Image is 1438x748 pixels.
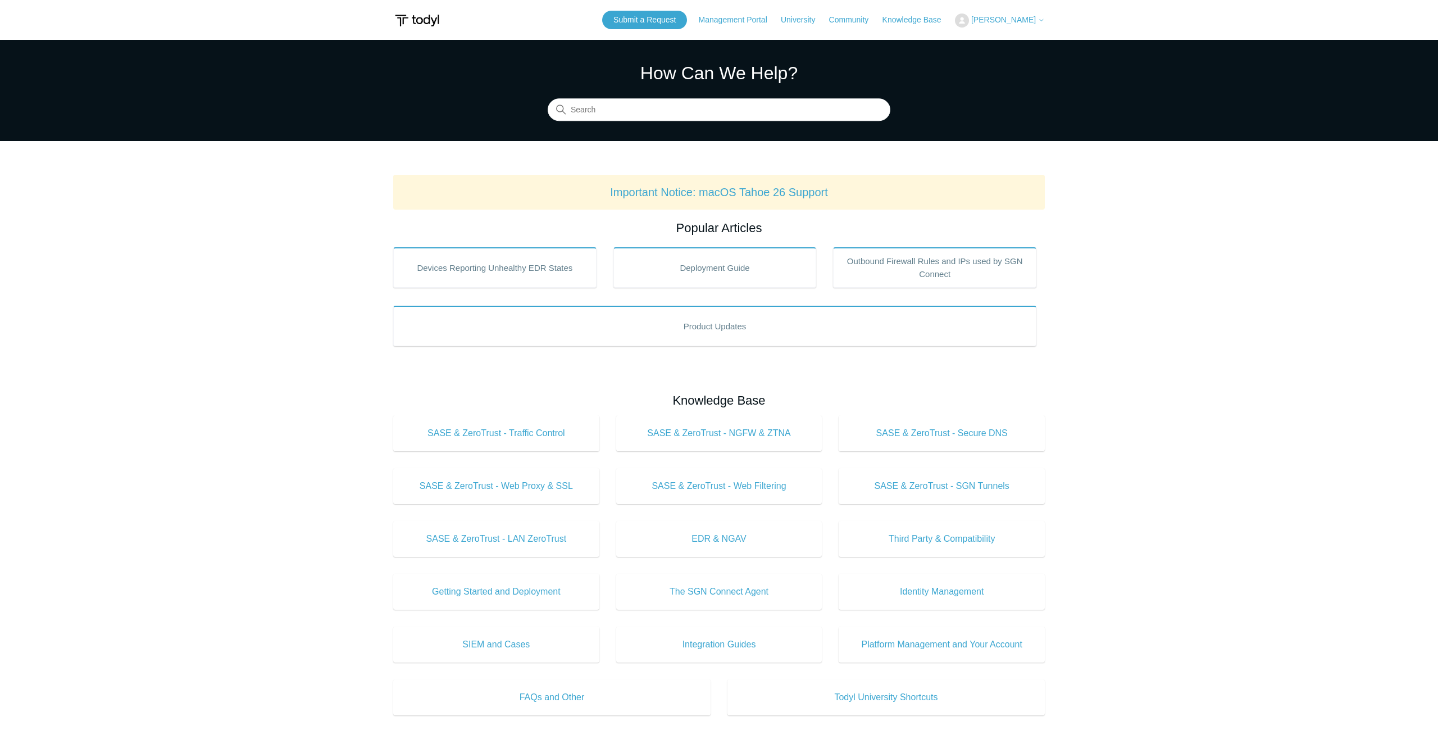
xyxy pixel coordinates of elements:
[393,415,599,451] a: SASE & ZeroTrust - Traffic Control
[839,468,1045,504] a: SASE & ZeroTrust - SGN Tunnels
[855,427,1028,440] span: SASE & ZeroTrust - Secure DNS
[781,14,826,26] a: University
[410,691,694,704] span: FAQs and Other
[393,306,1036,346] a: Product Updates
[410,638,583,651] span: SIEM and Cases
[839,574,1045,610] a: Identity Management
[855,585,1028,599] span: Identity Management
[393,10,441,31] img: Todyl Support Center Help Center home page
[616,521,822,557] a: EDR & NGAV
[855,479,1028,493] span: SASE & ZeroTrust - SGN Tunnels
[839,627,1045,663] a: Platform Management and Your Account
[393,219,1045,237] h2: Popular Articles
[616,627,822,663] a: Integration Guides
[410,427,583,440] span: SASE & ZeroTrust - Traffic Control
[955,13,1045,28] button: [PERSON_NAME]
[633,585,806,599] span: The SGN Connect Agent
[833,247,1036,288] a: Outbound Firewall Rules and IPs used by SGN Connect
[839,521,1045,557] a: Third Party & Compatibility
[633,638,806,651] span: Integration Guides
[699,14,779,26] a: Management Portal
[548,60,890,87] h1: How Can We Help?
[393,391,1045,410] h2: Knowledge Base
[610,186,828,198] a: Important Notice: macOS Tahoe 26 Support
[613,247,817,288] a: Deployment Guide
[393,247,597,288] a: Devices Reporting Unhealthy EDR States
[616,468,822,504] a: SASE & ZeroTrust - Web Filtering
[393,468,599,504] a: SASE & ZeroTrust - Web Proxy & SSL
[393,521,599,557] a: SASE & ZeroTrust - LAN ZeroTrust
[616,574,822,610] a: The SGN Connect Agent
[855,638,1028,651] span: Platform Management and Your Account
[744,691,1028,704] span: Todyl University Shortcuts
[616,415,822,451] a: SASE & ZeroTrust - NGFW & ZTNA
[971,15,1036,24] span: [PERSON_NAME]
[393,627,599,663] a: SIEM and Cases
[633,427,806,440] span: SASE & ZeroTrust - NGFW & ZTNA
[410,479,583,493] span: SASE & ZeroTrust - Web Proxy & SSL
[602,11,687,29] a: Submit a Request
[633,532,806,546] span: EDR & NGAV
[410,585,583,599] span: Getting Started and Deployment
[393,574,599,610] a: Getting Started and Deployment
[410,532,583,546] span: SASE & ZeroTrust - LAN ZeroTrust
[727,679,1045,715] a: Todyl University Shortcuts
[839,415,1045,451] a: SASE & ZeroTrust - Secure DNS
[548,99,890,121] input: Search
[882,14,953,26] a: Knowledge Base
[855,532,1028,546] span: Third Party & Compatibility
[829,14,880,26] a: Community
[393,679,711,715] a: FAQs and Other
[633,479,806,493] span: SASE & ZeroTrust - Web Filtering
